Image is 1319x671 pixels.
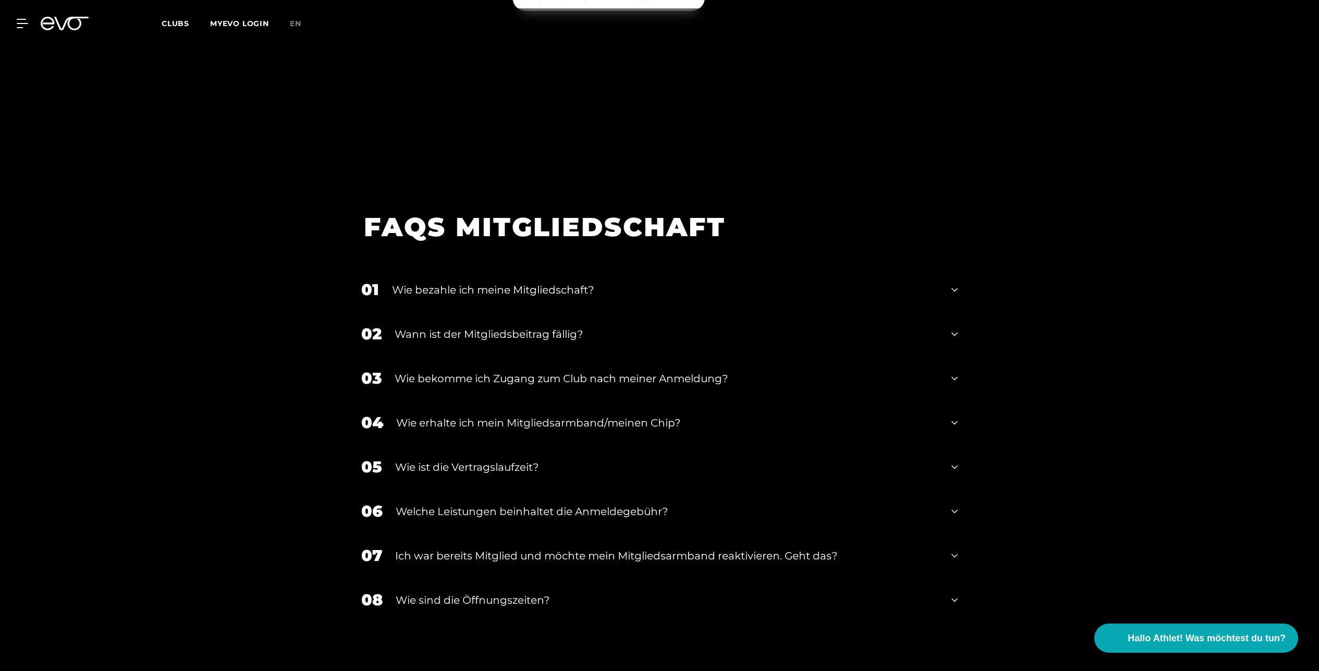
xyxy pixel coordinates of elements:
span: Clubs [162,19,189,28]
div: 08 [361,588,383,612]
div: 06 [361,499,383,523]
span: Hallo Athlet! Was möchtest du tun? [1128,631,1286,645]
a: MYEVO LOGIN [210,19,269,28]
div: Wie erhalte ich mein Mitgliedsarmband/meinen Chip? [396,415,938,431]
div: Wie sind die Öffnungszeiten? [396,592,938,608]
span: en [290,19,301,28]
a: Clubs [162,18,210,28]
div: Wie bekomme ich Zugang zum Club nach meiner Anmeldung? [395,371,938,386]
div: Ich war bereits Mitglied und möchte mein Mitgliedsarmband reaktivieren. Geht das? [395,548,938,564]
div: 04 [361,411,383,434]
h1: FAQS MITGLIEDSCHAFT [364,210,942,244]
div: Wie ist die Vertragslaufzeit? [395,459,938,475]
div: Wie bezahle ich meine Mitgliedschaft? [392,282,938,298]
div: Wann ist der Mitgliedsbeitrag fällig? [395,326,938,342]
button: Hallo Athlet! Was möchtest du tun? [1094,624,1298,653]
a: en [290,18,314,30]
div: 02 [361,322,382,346]
div: 01 [361,278,379,301]
div: 05 [361,455,382,479]
div: 07 [361,544,382,567]
div: Welche Leistungen beinhaltet die Anmeldegebühr? [396,504,938,519]
div: 03 [361,367,382,390]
